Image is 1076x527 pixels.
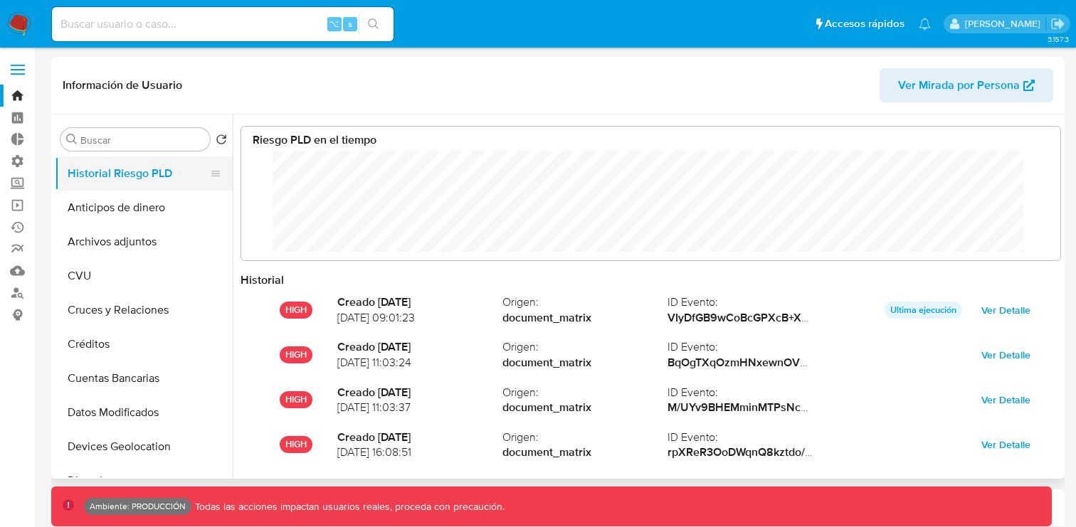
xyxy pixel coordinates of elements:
[55,430,233,464] button: Devices Geolocation
[971,433,1040,456] button: Ver Detalle
[55,156,221,191] button: Historial Riesgo PLD
[668,385,833,400] span: ID Evento :
[971,344,1040,366] button: Ver Detalle
[502,430,668,445] span: Origen :
[55,259,233,293] button: CVU
[90,504,186,509] p: Ambiente: PRODUCCIÓN
[885,302,962,319] p: Ultima ejecución
[971,388,1040,411] button: Ver Detalle
[280,346,312,363] p: HIGH
[981,435,1030,454] span: Ver Detalle
[55,225,233,259] button: Archivos adjuntos
[668,294,833,310] span: ID Evento :
[502,310,668,326] strong: document_matrix
[55,395,233,430] button: Datos Modificados
[337,445,502,460] span: [DATE] 16:08:51
[880,68,1053,102] button: Ver Mirada por Persona
[241,272,284,288] strong: Historial
[253,132,376,148] strong: Riesgo PLD en el tiempo
[337,430,502,445] strong: Creado [DATE]
[337,355,502,371] span: [DATE] 11:03:24
[981,300,1030,320] span: Ver Detalle
[502,355,668,371] strong: document_matrix
[502,294,668,310] span: Origen :
[502,385,668,400] span: Origen :
[280,391,312,408] p: HIGH
[55,293,233,327] button: Cruces y Relaciones
[280,436,312,453] p: HIGH
[825,16,904,31] span: Accesos rápidos
[191,500,505,513] p: Todas las acciones impactan usuarios reales, proceda con precaución.
[55,327,233,361] button: Créditos
[55,361,233,395] button: Cuentas Bancarias
[981,345,1030,365] span: Ver Detalle
[668,339,833,355] span: ID Evento :
[1050,16,1065,31] a: Salir
[55,464,233,498] button: Direcciones
[502,400,668,415] strong: document_matrix
[502,445,668,460] strong: document_matrix
[216,134,227,149] button: Volver al orden por defecto
[337,339,502,355] strong: Creado [DATE]
[981,390,1030,410] span: Ver Detalle
[337,294,502,310] strong: Creado [DATE]
[348,17,352,31] span: s
[80,134,204,147] input: Buscar
[55,191,233,225] button: Anticipos de dinero
[898,68,1020,102] span: Ver Mirada por Persona
[668,430,833,445] span: ID Evento :
[280,302,312,319] p: HIGH
[63,78,182,92] h1: Información de Usuario
[337,385,502,400] strong: Creado [DATE]
[359,14,388,34] button: search-icon
[52,15,394,33] input: Buscar usuario o caso...
[502,339,668,355] span: Origen :
[971,299,1040,321] button: Ver Detalle
[965,17,1045,31] p: nicolas.tolosa@mercadolibre.com
[337,310,502,326] span: [DATE] 09:01:23
[329,17,339,31] span: ⌥
[66,134,78,145] button: Buscar
[919,18,931,30] a: Notificaciones
[337,400,502,415] span: [DATE] 11:03:37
